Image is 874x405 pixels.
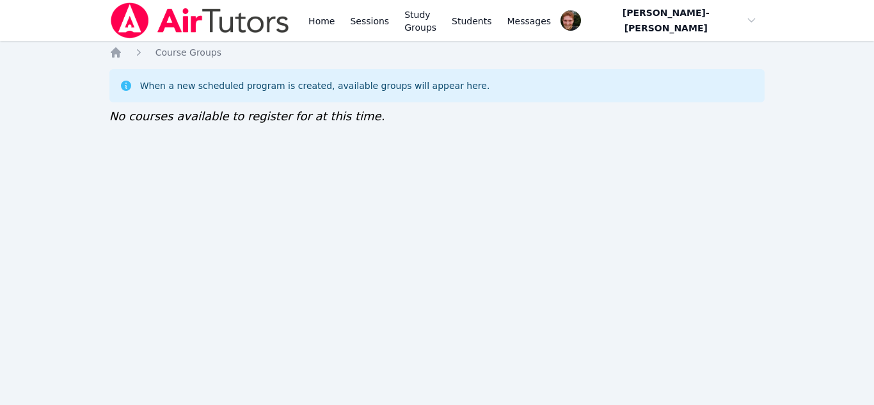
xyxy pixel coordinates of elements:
img: Air Tutors [109,3,290,38]
span: No courses available to register for at this time. [109,109,385,123]
a: Course Groups [155,46,221,59]
span: Course Groups [155,47,221,58]
div: When a new scheduled program is created, available groups will appear here. [140,79,490,92]
span: Messages [507,15,552,28]
nav: Breadcrumb [109,46,765,59]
